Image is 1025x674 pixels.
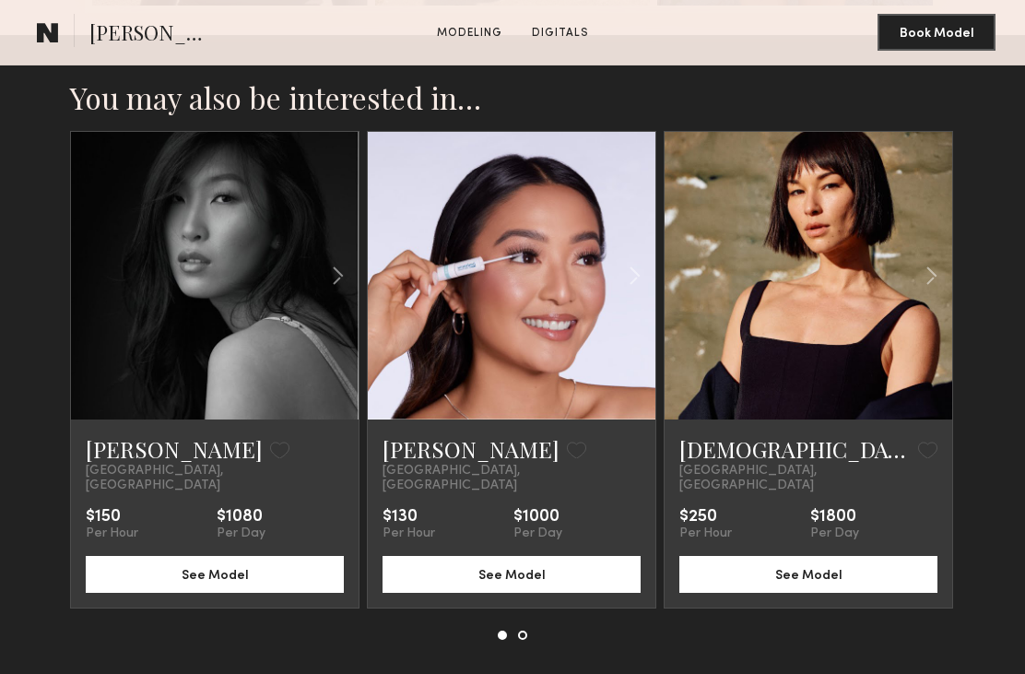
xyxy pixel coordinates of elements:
a: Book Model [878,24,996,40]
div: $250 [679,508,732,526]
div: Per Hour [383,526,435,541]
span: [GEOGRAPHIC_DATA], [GEOGRAPHIC_DATA] [383,464,641,493]
div: $130 [383,508,435,526]
span: [GEOGRAPHIC_DATA], [GEOGRAPHIC_DATA] [679,464,937,493]
a: [DEMOGRAPHIC_DATA][PERSON_NAME] [679,434,911,464]
a: [PERSON_NAME] [86,434,263,464]
a: Digitals [524,25,596,41]
a: [PERSON_NAME] [383,434,560,464]
button: See Model [679,556,937,593]
div: $1000 [513,508,562,526]
div: Per Day [810,526,859,541]
div: $1080 [217,508,265,526]
a: See Model [383,566,641,582]
h2: You may also be interested in… [70,79,955,116]
div: $150 [86,508,138,526]
button: See Model [383,556,641,593]
button: Book Model [878,14,996,51]
div: Per Day [217,526,265,541]
span: [GEOGRAPHIC_DATA], [GEOGRAPHIC_DATA] [86,464,344,493]
div: Per Hour [679,526,732,541]
button: See Model [86,556,344,593]
a: Modeling [430,25,510,41]
a: See Model [86,566,344,582]
a: See Model [679,566,937,582]
span: [PERSON_NAME] [89,18,218,51]
div: Per Day [513,526,562,541]
div: Per Hour [86,526,138,541]
div: $1800 [810,508,859,526]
